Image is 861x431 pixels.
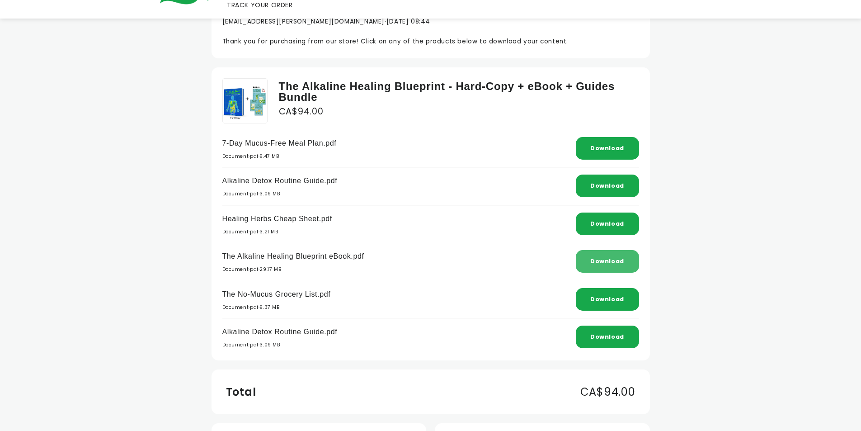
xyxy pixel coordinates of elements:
a: Download [590,295,624,303]
span: · [249,190,250,197]
span: · [249,153,250,160]
span: · [259,190,260,197]
p: The No-Mucus Grocery List.pdf [222,288,331,301]
img: Alkaline_Healing_Product_Hardcopy_6b2c6f2a-438d-44af-ab94-f97c3ed9016b.webp [222,78,268,123]
p: Healing Herbs Cheap Sheet.pdf [222,213,332,226]
h3: Total [226,384,256,400]
span: · [259,266,260,273]
h3: CA$94.00 [279,103,639,121]
p: Document pdf 3.21 MB [222,228,332,237]
span: · [249,304,250,311]
p: Document pdf 3.09 MB [222,341,338,350]
p: Document pdf 9.37 MB [222,303,331,312]
p: Document pdf 29.17 MB [222,265,364,274]
span: · [249,228,250,235]
span: · [249,266,250,273]
h3: The Alkaline Healing Blueprint - Hard-Copy + eBook + Guides Bundle [279,81,639,103]
a: Download [590,333,624,341]
p: Alkaline Detox Routine Guide.pdf [222,175,338,188]
p: Thank you for purchasing from our store! Click on any of the products below to download your cont... [222,36,639,47]
p: Document pdf 9.47 MB [222,152,337,161]
span: · [259,228,260,235]
h3: CA$94.00 [580,384,635,400]
a: Download [590,257,624,265]
p: Document pdf 3.09 MB [222,190,338,199]
span: · [259,304,260,311]
span: · [259,153,260,160]
span: TRACK YOUR ORDER [227,1,293,9]
a: Download [590,220,624,227]
span: · [259,341,260,348]
span: · [249,341,250,348]
a: Download [590,144,624,152]
p: 7-Day Mucus-Free Meal Plan.pdf [222,137,337,150]
p: Alkaline Detox Routine Guide.pdf [222,326,338,339]
p: The Alkaline Healing Blueprint eBook.pdf [222,250,364,263]
a: Download [590,182,624,189]
p: [EMAIL_ADDRESS][PERSON_NAME][DOMAIN_NAME] · [DATE] 08:44 [222,16,639,27]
